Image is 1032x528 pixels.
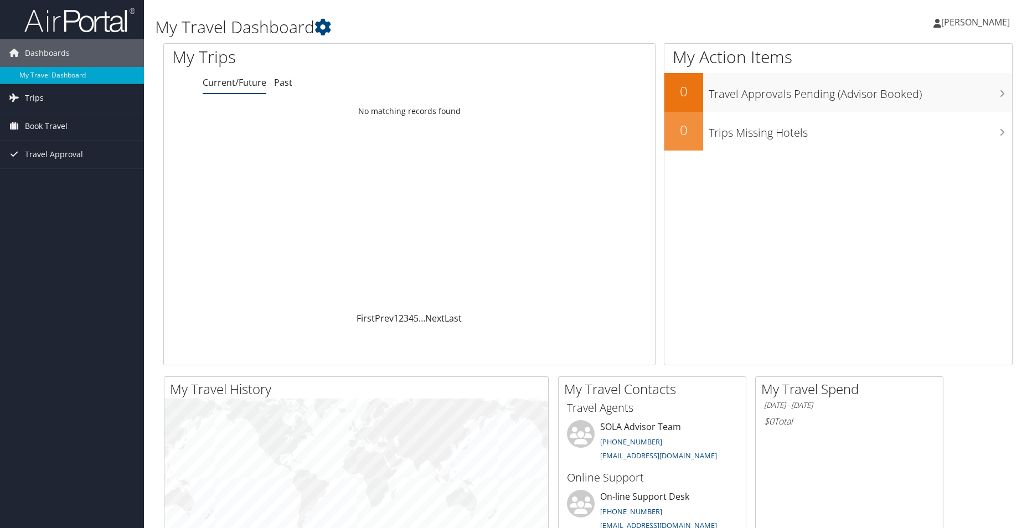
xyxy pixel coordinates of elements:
[445,312,462,324] a: Last
[25,84,44,112] span: Trips
[357,312,375,324] a: First
[600,437,662,447] a: [PHONE_NUMBER]
[567,470,737,485] h3: Online Support
[664,112,1012,151] a: 0Trips Missing Hotels
[567,400,737,416] h3: Travel Agents
[25,141,83,168] span: Travel Approval
[409,312,414,324] a: 4
[274,76,292,89] a: Past
[25,39,70,67] span: Dashboards
[164,101,655,121] td: No matching records found
[404,312,409,324] a: 3
[761,380,943,398] h2: My Travel Spend
[564,380,746,398] h2: My Travel Contacts
[764,415,935,427] h6: Total
[24,7,135,33] img: airportal-logo.png
[375,312,394,324] a: Prev
[425,312,445,324] a: Next
[170,380,548,398] h2: My Travel History
[664,73,1012,112] a: 0Travel Approvals Pending (Advisor Booked)
[941,16,1010,28] span: [PERSON_NAME]
[172,45,442,69] h1: My Trips
[764,415,774,427] span: $0
[709,81,1012,102] h3: Travel Approvals Pending (Advisor Booked)
[664,45,1012,69] h1: My Action Items
[25,112,68,140] span: Book Travel
[933,6,1021,39] a: [PERSON_NAME]
[600,506,662,516] a: [PHONE_NUMBER]
[394,312,399,324] a: 1
[709,120,1012,141] h3: Trips Missing Hotels
[764,400,935,411] h6: [DATE] - [DATE]
[664,121,703,139] h2: 0
[600,451,717,460] a: [EMAIL_ADDRESS][DOMAIN_NAME]
[155,15,732,39] h1: My Travel Dashboard
[561,420,743,465] li: SOLA Advisor Team
[399,312,404,324] a: 2
[419,312,425,324] span: …
[414,312,419,324] a: 5
[203,76,266,89] a: Current/Future
[664,82,703,101] h2: 0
